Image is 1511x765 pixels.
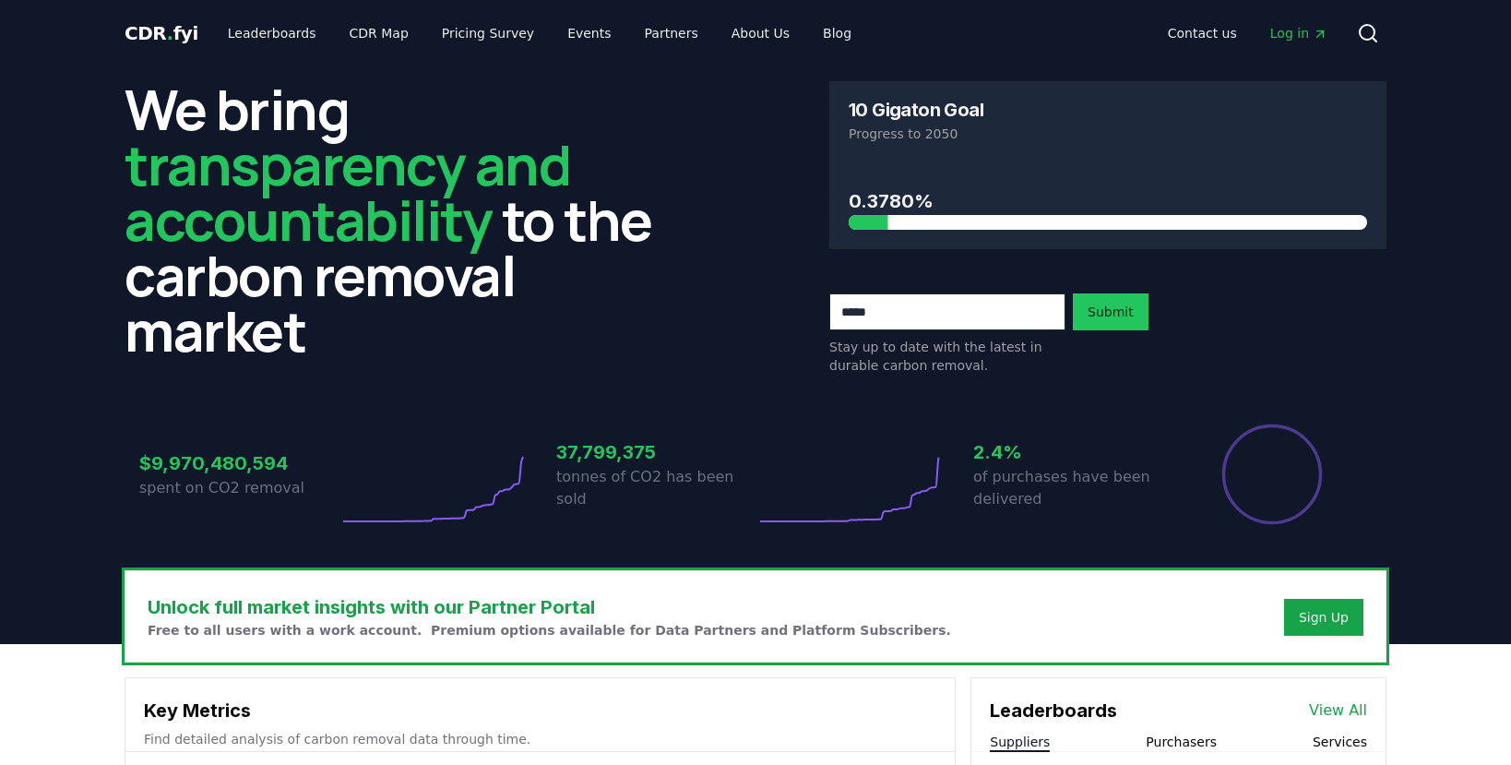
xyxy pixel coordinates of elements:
[1153,17,1342,50] nav: Main
[990,733,1050,751] button: Suppliers
[1299,608,1349,627] a: Sign Up
[849,101,983,119] h3: 10 Gigaton Goal
[973,438,1172,466] h3: 2.4%
[125,20,198,46] a: CDR.fyi
[973,466,1172,510] p: of purchases have been delivered
[1073,293,1148,330] button: Submit
[1153,17,1252,50] a: Contact us
[556,466,755,510] p: tonnes of CO2 has been sold
[1255,17,1342,50] a: Log in
[125,126,570,257] span: transparency and accountability
[139,449,339,477] h3: $9,970,480,594
[148,621,951,639] p: Free to all users with a work account. Premium options available for Data Partners and Platform S...
[849,125,1367,143] p: Progress to 2050
[1313,733,1367,751] button: Services
[148,593,951,621] h3: Unlock full market insights with our Partner Portal
[717,17,804,50] a: About Us
[556,438,755,466] h3: 37,799,375
[553,17,625,50] a: Events
[630,17,713,50] a: Partners
[335,17,423,50] a: CDR Map
[808,17,866,50] a: Blog
[849,187,1367,215] h3: 0.3780%
[990,697,1117,724] h3: Leaderboards
[427,17,549,50] a: Pricing Survey
[1270,24,1327,42] span: Log in
[139,477,339,499] p: spent on CO2 removal
[213,17,331,50] a: Leaderboards
[1309,699,1367,722] a: View All
[829,338,1065,375] p: Stay up to date with the latest in durable carbon removal.
[125,22,198,44] span: CDR fyi
[144,697,936,724] h3: Key Metrics
[167,22,173,44] span: .
[1146,733,1217,751] button: Purchasers
[125,81,682,358] h2: We bring to the carbon removal market
[1220,423,1324,526] div: Percentage of sales delivered
[213,17,866,50] nav: Main
[144,730,936,748] p: Find detailed analysis of carbon removal data through time.
[1284,599,1363,636] button: Sign Up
